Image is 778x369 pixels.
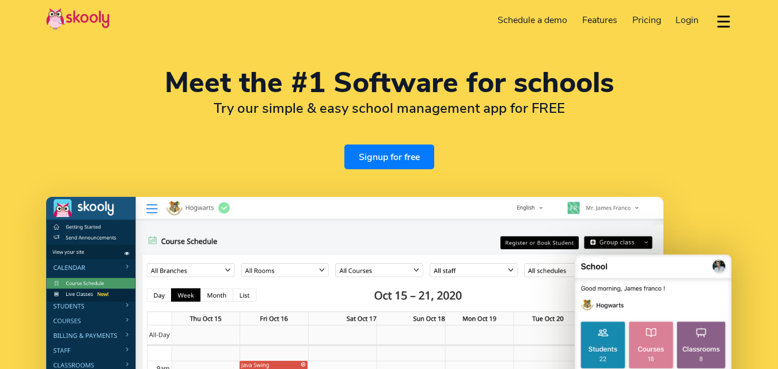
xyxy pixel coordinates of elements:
[715,8,732,35] button: dropdown menu
[668,11,706,29] a: Login
[491,11,575,29] a: Schedule a demo
[625,11,669,29] a: Pricing
[575,11,625,29] a: Features
[46,69,732,97] h1: Meet the #1 Software for schools
[632,14,661,26] span: Pricing
[46,100,732,117] h2: Try our simple & easy school management app for FREE
[344,144,434,169] a: Signup for free
[46,7,109,30] img: Skooly
[675,14,699,26] span: Login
